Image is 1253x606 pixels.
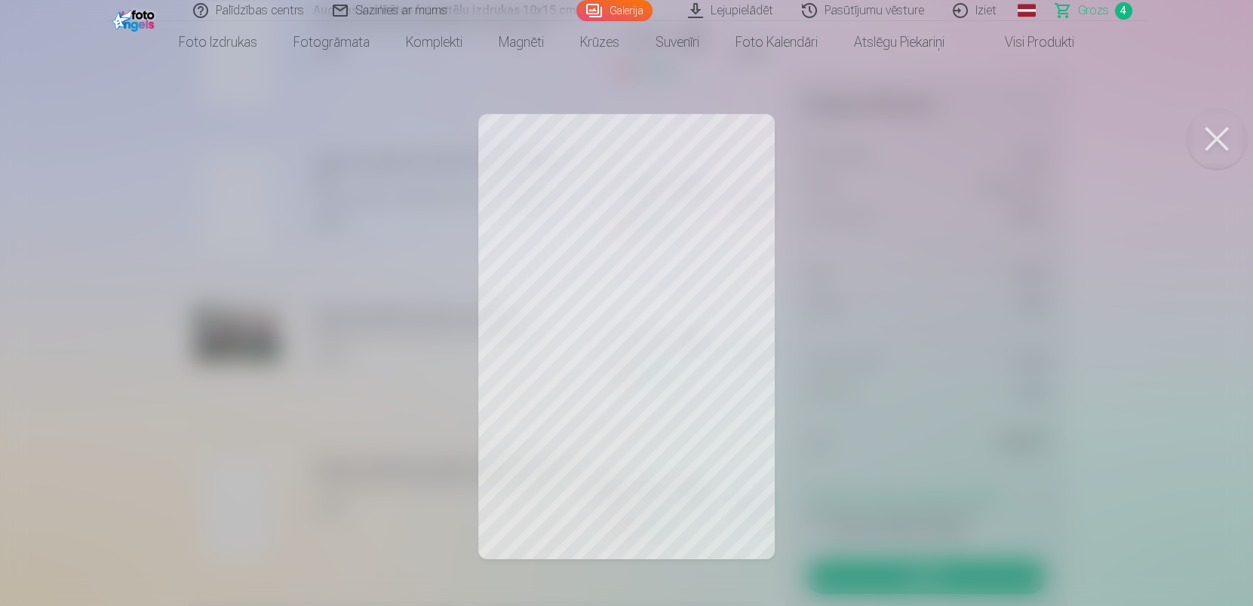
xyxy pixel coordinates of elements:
[388,21,481,63] a: Komplekti
[836,21,963,63] a: Atslēgu piekariņi
[1078,2,1109,20] span: Grozs
[112,6,158,32] img: /fa1
[562,21,637,63] a: Krūzes
[161,21,275,63] a: Foto izdrukas
[481,21,562,63] a: Magnēti
[717,21,836,63] a: Foto kalendāri
[637,21,717,63] a: Suvenīri
[275,21,388,63] a: Fotogrāmata
[1115,2,1132,20] span: 4
[963,21,1092,63] a: Visi produkti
